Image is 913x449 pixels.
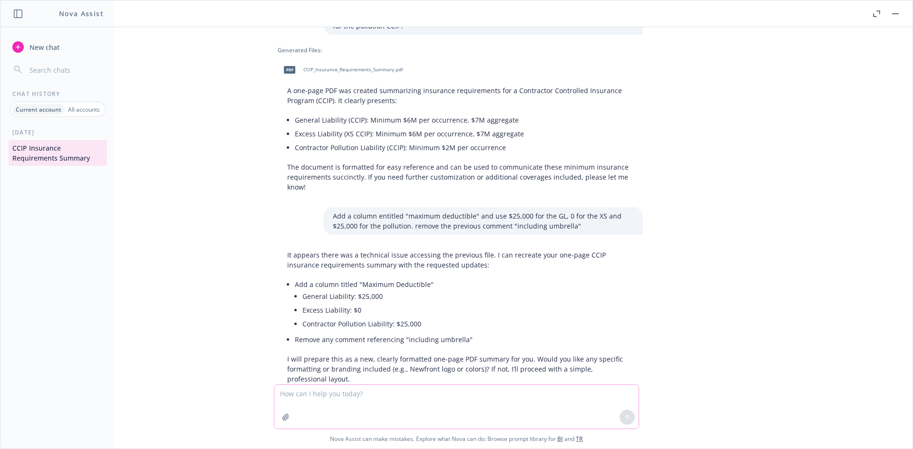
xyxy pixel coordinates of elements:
[295,333,633,346] li: Remove any comment referencing "including umbrella"
[287,86,633,105] p: A one-page PDF was created summarizing insurance requirements for a Contractor Controlled Insuran...
[295,277,633,333] li: Add a column titled "Maximum Deductible"
[557,435,563,443] a: BI
[9,140,107,166] button: CCIP Insurance Requirements Summary
[302,303,633,317] li: Excess Liability: $0
[284,66,295,73] span: pdf
[16,105,61,114] p: Current account
[28,63,103,76] input: Search chats
[287,250,633,270] p: It appears there was a technical issue accessing the previous file. I can recreate your one-page ...
[1,90,115,98] div: Chat History
[28,42,60,52] span: New chat
[287,354,633,384] p: I will prepare this as a new, clearly formatted one-page PDF summary for you. Would you like any ...
[295,113,633,127] li: General Liability (CCIP): Minimum $6M per occurrence, $7M aggregate
[330,429,583,449] span: Nova Assist can make mistakes. Explore what Nova can do: Browse prompt library for and
[333,211,633,231] p: Add a column entitled "maximum deductible" and use $25,000 for the GL, 0 for the XS and $25,000 f...
[295,127,633,141] li: Excess Liability (XS CCIP): Minimum $6M per occurrence, $7M aggregate
[576,435,583,443] a: TR
[303,67,403,73] span: CCIP_Insurance_Requirements_Summary.pdf
[278,58,405,82] div: pdfCCIP_Insurance_Requirements_Summary.pdf
[295,141,633,154] li: Contractor Pollution Liability (CCIP): Minimum $2M per occurrence
[302,289,633,303] li: General Liability: $25,000
[59,9,104,19] h1: Nova Assist
[68,105,100,114] p: All accounts
[278,46,643,54] div: Generated Files:
[1,128,115,136] div: [DATE]
[287,162,633,192] p: The document is formatted for easy reference and can be used to communicate these minimum insuran...
[302,317,633,331] li: Contractor Pollution Liability: $25,000
[9,38,107,56] button: New chat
